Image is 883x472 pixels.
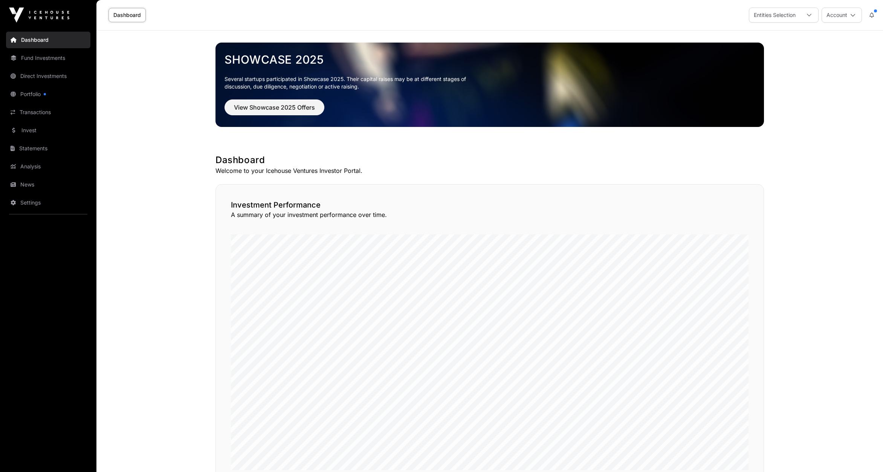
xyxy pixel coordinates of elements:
a: Analysis [6,158,90,175]
h2: Investment Performance [231,200,749,210]
a: Portfolio [6,86,90,102]
button: Account [822,8,862,23]
p: Welcome to your Icehouse Ventures Investor Portal. [215,166,764,175]
a: Transactions [6,104,90,121]
a: Invest [6,122,90,139]
p: Several startups participated in Showcase 2025. Their capital raises may be at different stages o... [225,75,478,90]
a: Statements [6,140,90,157]
a: Showcase 2025 [225,53,755,66]
a: Direct Investments [6,68,90,84]
button: View Showcase 2025 Offers [225,99,324,115]
span: View Showcase 2025 Offers [234,103,315,112]
a: Fund Investments [6,50,90,66]
h1: Dashboard [215,154,764,166]
div: Entities Selection [749,8,800,22]
p: A summary of your investment performance over time. [231,210,749,219]
a: Dashboard [108,8,146,22]
img: Showcase 2025 [215,43,764,127]
a: Dashboard [6,32,90,48]
a: News [6,176,90,193]
a: Settings [6,194,90,211]
a: View Showcase 2025 Offers [225,107,324,115]
img: Icehouse Ventures Logo [9,8,69,23]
